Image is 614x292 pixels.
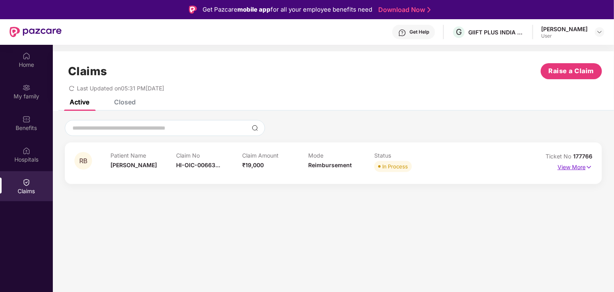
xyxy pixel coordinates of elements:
button: Raise a Claim [541,63,602,79]
span: ₹19,000 [242,162,264,168]
span: Last Updated on 05:31 PM[DATE] [77,85,164,92]
div: Active [70,98,89,106]
div: In Process [382,162,408,170]
span: [PERSON_NAME] [110,162,157,168]
img: Stroke [427,6,431,14]
div: Get Pazcare for all your employee benefits need [203,5,372,14]
div: Get Help [409,29,429,35]
p: View More [558,161,592,172]
p: Patient Name [110,152,177,159]
img: New Pazcare Logo [10,27,62,37]
div: GIIFT PLUS INDIA PRIVATE LIMITED [468,28,524,36]
div: Closed [114,98,136,106]
span: Reimbursement [308,162,352,168]
span: G [456,27,462,37]
a: Download Now [378,6,428,14]
h1: Claims [68,64,107,78]
span: Ticket No [546,153,573,160]
p: Claim No [177,152,243,159]
div: [PERSON_NAME] [541,25,588,33]
div: User [541,33,588,39]
img: svg+xml;base64,PHN2ZyBpZD0iSG9zcGl0YWxzIiB4bWxucz0iaHR0cDovL3d3dy53My5vcmcvMjAwMC9zdmciIHdpZHRoPS... [22,147,30,155]
img: svg+xml;base64,PHN2ZyBpZD0iQmVuZWZpdHMiIHhtbG5zPSJodHRwOi8vd3d3LnczLm9yZy8yMDAwL3N2ZyIgd2lkdGg9Ij... [22,115,30,123]
p: Mode [308,152,374,159]
span: Raise a Claim [549,66,594,76]
img: svg+xml;base64,PHN2ZyBpZD0iSGVscC0zMngzMiIgeG1sbnM9Imh0dHA6Ly93d3cudzMub3JnLzIwMDAvc3ZnIiB3aWR0aD... [398,29,406,37]
img: Logo [189,6,197,14]
strong: mobile app [237,6,271,13]
img: svg+xml;base64,PHN2ZyB3aWR0aD0iMjAiIGhlaWdodD0iMjAiIHZpZXdCb3g9IjAgMCAyMCAyMCIgZmlsbD0ibm9uZSIgeG... [22,84,30,92]
img: svg+xml;base64,PHN2ZyBpZD0iSG9tZSIgeG1sbnM9Imh0dHA6Ly93d3cudzMub3JnLzIwMDAvc3ZnIiB3aWR0aD0iMjAiIG... [22,52,30,60]
span: 177766 [573,153,592,160]
p: Claim Amount [242,152,308,159]
span: HI-OIC-00663... [177,162,221,168]
img: svg+xml;base64,PHN2ZyB4bWxucz0iaHR0cDovL3d3dy53My5vcmcvMjAwMC9zdmciIHdpZHRoPSIxNyIgaGVpZ2h0PSIxNy... [586,163,592,172]
span: RB [79,158,87,164]
span: redo [69,85,74,92]
p: Status [374,152,440,159]
img: svg+xml;base64,PHN2ZyBpZD0iRHJvcGRvd24tMzJ4MzIiIHhtbG5zPSJodHRwOi8vd3d3LnczLm9yZy8yMDAwL3N2ZyIgd2... [596,29,603,35]
img: svg+xml;base64,PHN2ZyBpZD0iU2VhcmNoLTMyeDMyIiB4bWxucz0iaHR0cDovL3d3dy53My5vcmcvMjAwMC9zdmciIHdpZH... [252,125,258,131]
img: svg+xml;base64,PHN2ZyBpZD0iQ2xhaW0iIHhtbG5zPSJodHRwOi8vd3d3LnczLm9yZy8yMDAwL3N2ZyIgd2lkdGg9IjIwIi... [22,178,30,186]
